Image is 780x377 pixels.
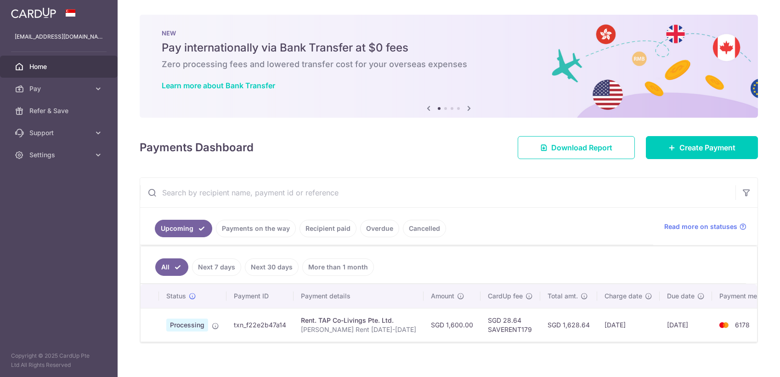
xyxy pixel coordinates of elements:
[29,128,90,137] span: Support
[140,15,758,118] img: Bank transfer banner
[226,284,294,308] th: Payment ID
[192,258,241,276] a: Next 7 days
[664,222,737,231] span: Read more on statuses
[548,291,578,301] span: Total amt.
[667,291,695,301] span: Due date
[431,291,454,301] span: Amount
[301,325,416,334] p: [PERSON_NAME] Rent [DATE]-[DATE]
[403,220,446,237] a: Cancelled
[29,106,90,115] span: Refer & Save
[294,284,424,308] th: Payment details
[551,142,612,153] span: Download Report
[646,136,758,159] a: Create Payment
[424,308,480,342] td: SGD 1,600.00
[29,84,90,93] span: Pay
[721,349,771,372] iframe: Opens a widget where you can find more information
[162,29,736,37] p: NEW
[162,40,736,55] h5: Pay internationally via Bank Transfer at $0 fees
[301,316,416,325] div: Rent. TAP Co-Livings Pte. Ltd.
[360,220,399,237] a: Overdue
[735,321,750,329] span: 6178
[166,319,208,331] span: Processing
[11,7,56,18] img: CardUp
[660,308,712,342] td: [DATE]
[488,291,523,301] span: CardUp fee
[29,62,90,71] span: Home
[302,258,374,276] a: More than 1 month
[140,139,254,156] h4: Payments Dashboard
[216,220,296,237] a: Payments on the way
[162,59,736,70] h6: Zero processing fees and lowered transfer cost for your overseas expenses
[155,220,212,237] a: Upcoming
[715,320,733,331] img: Bank Card
[300,220,356,237] a: Recipient paid
[664,222,746,231] a: Read more on statuses
[140,178,735,207] input: Search by recipient name, payment id or reference
[518,136,635,159] a: Download Report
[480,308,540,342] td: SGD 28.64 SAVERENT179
[679,142,735,153] span: Create Payment
[162,81,275,90] a: Learn more about Bank Transfer
[226,308,294,342] td: txn_f22e2b47a14
[155,258,188,276] a: All
[540,308,597,342] td: SGD 1,628.64
[166,291,186,301] span: Status
[245,258,299,276] a: Next 30 days
[29,150,90,160] span: Settings
[605,291,642,301] span: Charge date
[15,32,103,41] p: [EMAIL_ADDRESS][DOMAIN_NAME]
[597,308,660,342] td: [DATE]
